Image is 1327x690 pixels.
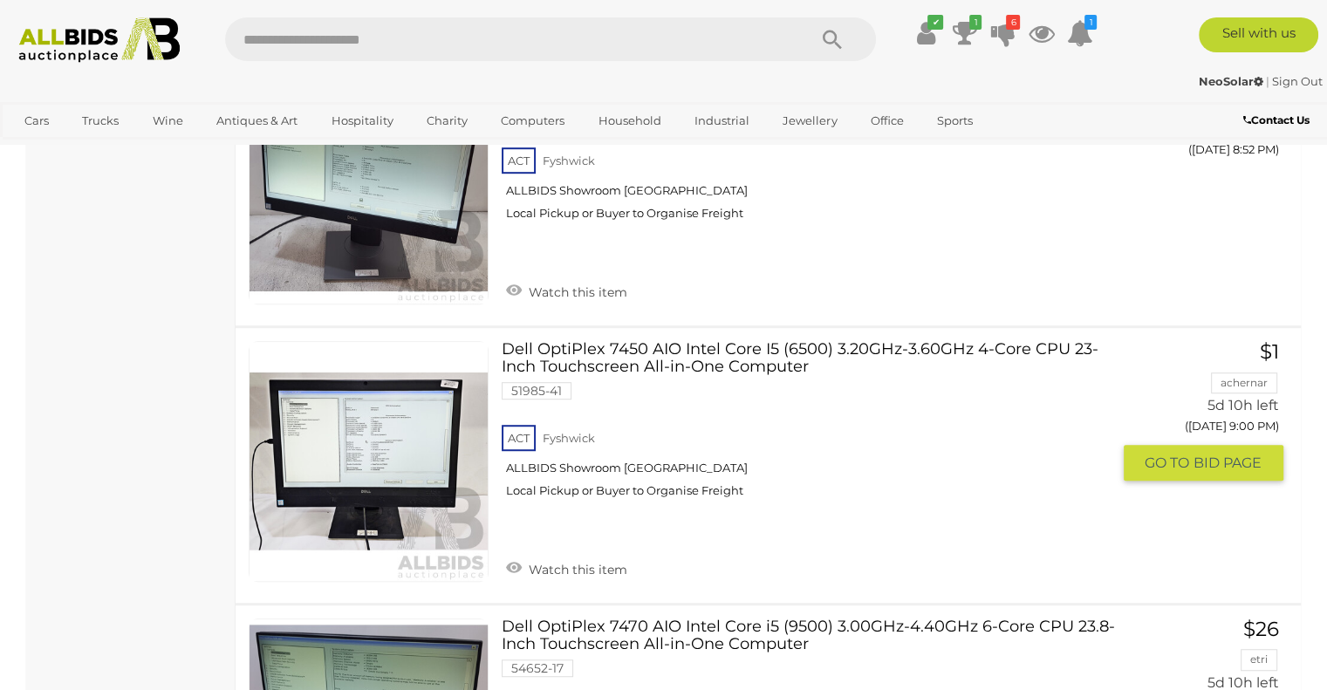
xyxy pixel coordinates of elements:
a: Sell with us [1199,17,1318,52]
strong: NeoSolar [1199,74,1263,88]
a: 1 [1066,17,1092,49]
span: GO TO [1145,454,1194,472]
i: ✔ [927,15,943,30]
a: Contact Us [1243,111,1314,130]
span: Watch this item [524,562,627,577]
span: $26 [1243,617,1279,641]
a: Cars [13,106,60,135]
a: $1 achernar 5d 10h left ([DATE] 9:00 PM) GO TOBID PAGE [1137,341,1284,482]
span: Watch this item [524,284,627,300]
a: Household [587,106,673,135]
a: Jewellery [771,106,848,135]
a: Industrial [683,106,761,135]
a: 1 [951,17,977,49]
button: GO TOBID PAGE [1124,445,1284,481]
a: ✔ [913,17,939,49]
img: Allbids.com.au [10,17,189,63]
a: Office [859,106,915,135]
a: 6 [989,17,1016,49]
a: Computers [489,106,576,135]
a: Dell OptiPlex 7470 AIO Intel Core i5 (9500) 3.00GHz-4.40GHz 6-Core CPU 23.8-Inch Touchscreen All-... [515,65,1110,235]
a: [GEOGRAPHIC_DATA] [13,135,160,164]
a: Hospitality [320,106,405,135]
a: Sports [926,106,984,135]
i: 6 [1006,15,1020,30]
span: $1 [1260,339,1279,364]
a: NeoSolar [1199,74,1266,88]
a: $26 etri 5d 10h left ([DATE] 8:52 PM) [1137,65,1284,167]
a: Dell OptiPlex 7450 AIO Intel Core I5 (6500) 3.20GHz-3.60GHz 4-Core CPU 23-Inch Touchscreen All-in... [515,341,1110,511]
span: BID PAGE [1194,454,1262,472]
b: Contact Us [1243,113,1310,126]
a: Charity [415,106,479,135]
i: 1 [1084,15,1097,30]
a: Antiques & Art [205,106,309,135]
a: Sign Out [1272,74,1323,88]
a: Trucks [71,106,130,135]
a: Watch this item [502,277,632,304]
a: Watch this item [502,555,632,581]
i: 1 [969,15,982,30]
span: | [1266,74,1269,88]
button: Search [789,17,876,61]
a: Wine [141,106,195,135]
